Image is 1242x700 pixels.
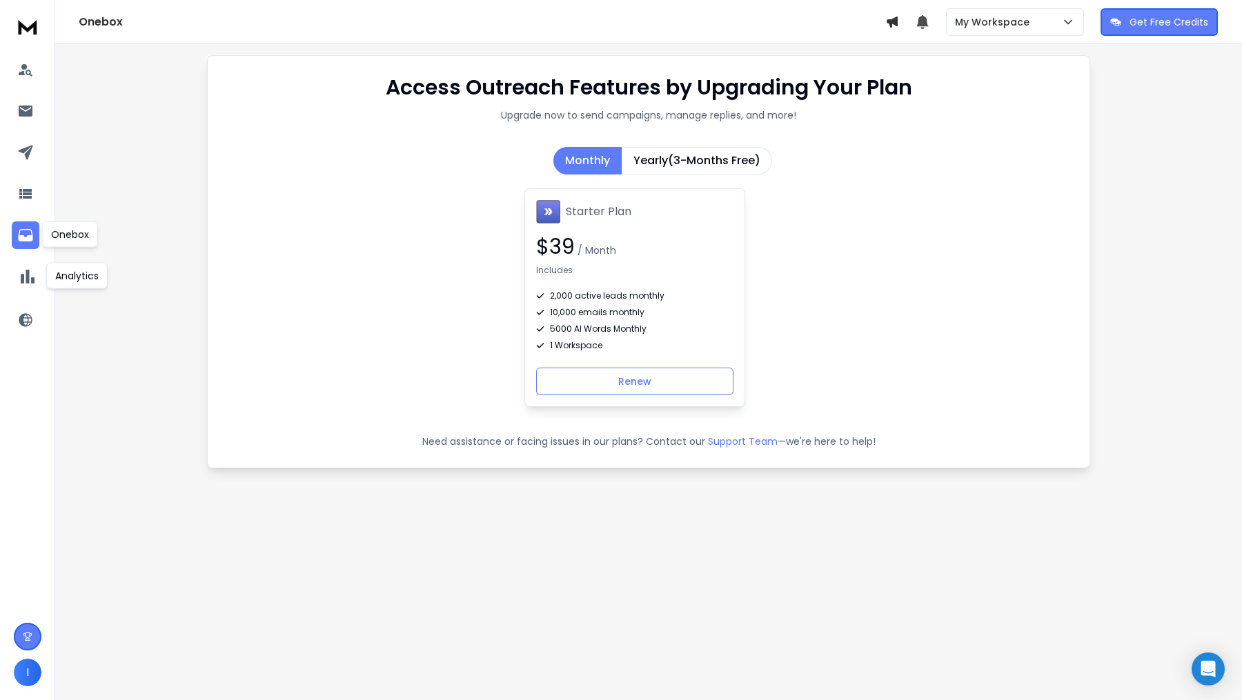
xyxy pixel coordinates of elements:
div: 10,000 emails monthly [536,307,733,318]
p: Get Free Credits [1130,15,1208,29]
div: Open Intercom Messenger [1192,652,1225,686]
span: $ 39 [536,232,575,261]
div: Onebox [42,221,98,248]
button: Renew [536,368,733,395]
div: 1 Workspace [536,340,733,351]
h1: Onebox [79,14,885,30]
button: I [14,659,41,686]
div: Analytics [46,263,108,289]
p: Need assistance or facing issues in our plans? Contact our —we're here to help! [227,434,1070,448]
h1: Access Outreach Features by Upgrading Your Plan [386,75,912,100]
img: Starter Plan icon [536,200,560,223]
p: Upgrade now to send campaigns, manage replies, and more! [501,108,796,122]
span: / Month [575,243,616,257]
h1: Starter Plan [566,203,631,220]
div: 2,000 active leads monthly [536,290,733,301]
button: Yearly(3-Months Free) [622,147,772,174]
p: My Workspace [955,15,1035,29]
p: Includes [536,265,573,279]
div: 5000 AI Words Monthly [536,323,733,334]
img: logo [14,14,41,39]
button: Get Free Credits [1101,8,1218,36]
button: Monthly [553,147,622,174]
button: Support Team [708,434,778,448]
